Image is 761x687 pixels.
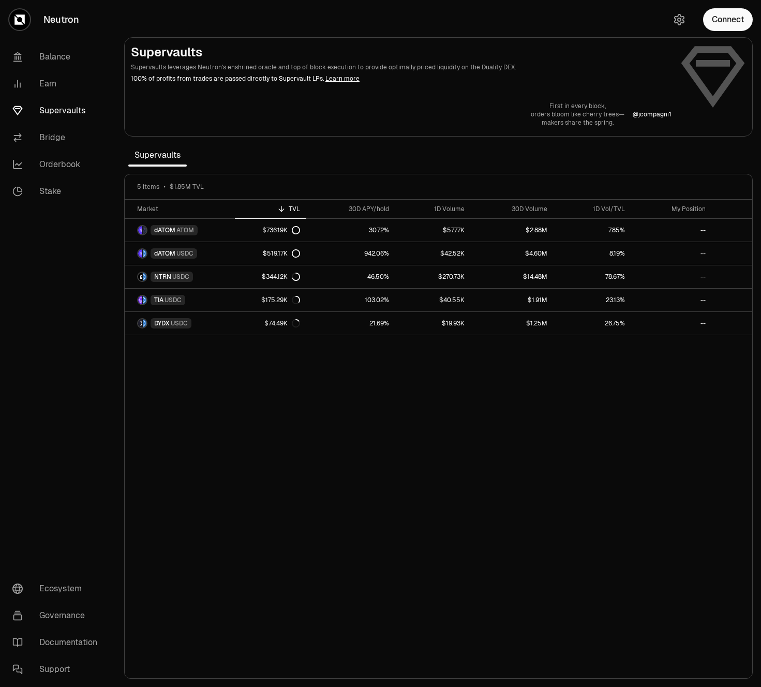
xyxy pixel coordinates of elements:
a: $4.60M [471,242,554,265]
img: USDC Logo [143,249,146,258]
a: -- [631,312,712,335]
a: Stake [4,178,112,205]
img: USDC Logo [143,296,146,304]
a: 23.13% [554,289,631,311]
p: 100% of profits from trades are passed directly to Supervault LPs. [131,74,672,83]
a: $57.77K [395,219,471,242]
a: 26.75% [554,312,631,335]
a: -- [631,242,712,265]
div: $519.17K [263,249,300,258]
span: TIA [154,296,163,304]
a: 103.02% [306,289,395,311]
a: 30.72% [306,219,395,242]
a: -- [631,219,712,242]
span: ATOM [176,226,194,234]
a: $736.19K [235,219,306,242]
a: $40.55K [395,289,471,311]
a: $74.49K [235,312,306,335]
span: USDC [165,296,182,304]
p: makers share the spring. [531,118,624,127]
img: TIA Logo [138,296,142,304]
div: 1D Vol/TVL [560,205,625,213]
span: USDC [176,249,193,258]
a: DYDX LogoUSDC LogoDYDXUSDC [125,312,235,335]
a: Governance [4,602,112,629]
div: My Position [637,205,706,213]
a: $1.91M [471,289,554,311]
a: NTRN LogoUSDC LogoNTRNUSDC [125,265,235,288]
img: dATOM Logo [138,249,142,258]
a: 21.69% [306,312,395,335]
span: dATOM [154,249,175,258]
a: 942.06% [306,242,395,265]
a: $270.73K [395,265,471,288]
div: $736.19K [262,226,300,234]
h2: Supervaults [131,44,672,61]
div: Market [137,205,229,213]
div: $175.29K [261,296,300,304]
span: USDC [171,319,188,327]
div: 30D APY/hold [312,205,389,213]
a: -- [631,265,712,288]
a: $14.48M [471,265,554,288]
a: Ecosystem [4,575,112,602]
p: orders bloom like cherry trees— [531,110,624,118]
a: $1.25M [471,312,554,335]
img: USDC Logo [143,273,146,281]
a: $519.17K [235,242,306,265]
a: $2.88M [471,219,554,242]
button: Connect [703,8,753,31]
span: Supervaults [128,145,187,166]
span: dATOM [154,226,175,234]
a: $42.52K [395,242,471,265]
p: @ jcompagni1 [633,110,672,118]
a: $175.29K [235,289,306,311]
div: TVL [241,205,300,213]
a: Documentation [4,629,112,656]
a: $19.93K [395,312,471,335]
span: DYDX [154,319,170,327]
a: Orderbook [4,151,112,178]
img: ATOM Logo [143,226,146,234]
a: Bridge [4,124,112,151]
a: dATOM LogoATOM LogodATOMATOM [125,219,235,242]
span: $1.85M TVL [170,183,204,191]
img: dATOM Logo [138,226,142,234]
img: NTRN Logo [138,273,142,281]
div: $344.12K [262,273,300,281]
a: 8.19% [554,242,631,265]
p: First in every block, [531,102,624,110]
a: Earn [4,70,112,97]
a: dATOM LogoUSDC LogodATOMUSDC [125,242,235,265]
div: 1D Volume [401,205,465,213]
p: Supervaults leverages Neutron's enshrined oracle and top of block execution to provide optimally ... [131,63,672,72]
div: $74.49K [264,319,300,327]
span: 5 items [137,183,159,191]
a: TIA LogoUSDC LogoTIAUSDC [125,289,235,311]
a: -- [631,289,712,311]
span: USDC [172,273,189,281]
div: 30D Volume [477,205,547,213]
a: 78.67% [554,265,631,288]
a: @jcompagni1 [633,110,672,118]
a: Learn more [325,74,360,83]
a: Balance [4,43,112,70]
a: $344.12K [235,265,306,288]
img: DYDX Logo [138,319,142,327]
img: USDC Logo [143,319,146,327]
a: 46.50% [306,265,395,288]
span: NTRN [154,273,171,281]
a: First in every block,orders bloom like cherry trees—makers share the spring. [531,102,624,127]
a: Supervaults [4,97,112,124]
a: Support [4,656,112,683]
a: 7.85% [554,219,631,242]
